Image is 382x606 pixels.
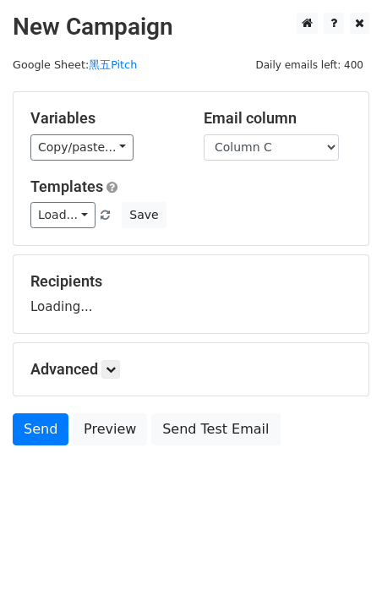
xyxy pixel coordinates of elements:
[13,58,137,71] small: Google Sheet:
[13,413,68,445] a: Send
[30,272,352,316] div: Loading...
[30,360,352,379] h5: Advanced
[30,134,134,161] a: Copy/paste...
[30,202,95,228] a: Load...
[13,13,369,41] h2: New Campaign
[89,58,137,71] a: 黑五Pitch
[249,56,369,74] span: Daily emails left: 400
[73,413,147,445] a: Preview
[204,109,352,128] h5: Email column
[151,413,280,445] a: Send Test Email
[30,109,178,128] h5: Variables
[30,177,103,195] a: Templates
[249,58,369,71] a: Daily emails left: 400
[122,202,166,228] button: Save
[30,272,352,291] h5: Recipients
